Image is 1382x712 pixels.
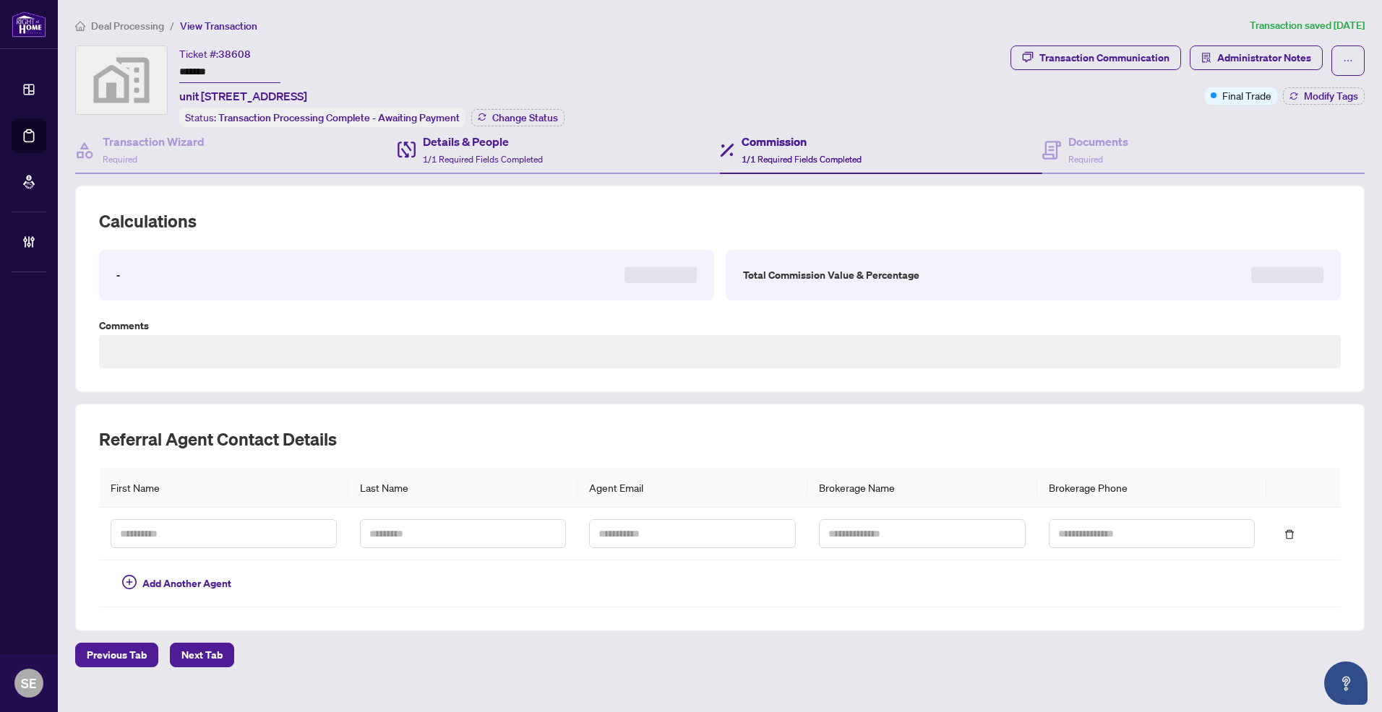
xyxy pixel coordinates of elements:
button: Modify Tags [1283,87,1365,105]
span: Required [1068,154,1103,165]
div: Status: [179,108,465,127]
span: 1/1 Required Fields Completed [742,154,862,165]
li: / [170,17,174,34]
span: unit [STREET_ADDRESS] [179,87,307,105]
th: Last Name [348,468,578,508]
span: Next Tab [181,643,223,667]
span: plus-circle [122,575,137,589]
div: Transaction Communication [1039,46,1169,69]
th: Brokerage Name [807,468,1037,508]
span: 38608 [218,48,251,61]
button: Transaction Communication [1010,45,1181,70]
th: Brokerage Phone [1037,468,1267,508]
span: Add Another Agent [142,576,231,591]
label: Comments [99,318,1341,334]
span: delete [1284,529,1295,539]
th: First Name [99,468,348,508]
h4: Commission [742,133,862,150]
th: Agent Email [578,468,807,508]
button: Previous Tab [75,643,158,667]
h4: Documents [1068,133,1128,150]
span: Required [103,154,137,165]
img: logo [12,11,46,38]
button: Change Status [471,109,565,126]
span: ellipsis [1343,56,1353,66]
div: Ticket #: [179,45,251,62]
span: 1/1 Required Fields Completed [423,154,543,165]
span: home [75,21,85,31]
label: Total Commission Value & Percentage [743,267,919,283]
span: Deal Processing [91,19,164,32]
span: Change Status [492,113,558,123]
h2: Calculations [99,209,1341,233]
h4: Transaction Wizard [103,133,205,150]
label: - [116,267,120,283]
span: Administrator Notes [1217,46,1311,69]
h4: Details & People [423,133,543,150]
span: View Transaction [180,19,257,32]
button: Administrator Notes [1190,45,1323,70]
button: Next Tab [170,643,234,667]
span: Transaction Processing Complete - Awaiting Payment [218,111,460,124]
span: Previous Tab [87,643,147,667]
button: Add Another Agent [111,572,243,595]
span: SE [21,673,37,693]
span: solution [1201,53,1211,63]
button: Open asap [1324,661,1368,705]
span: Modify Tags [1304,91,1358,101]
h2: Referral Agent Contact Details [99,427,1341,451]
article: Transaction saved [DATE] [1250,17,1365,34]
img: svg%3e [76,46,167,114]
span: Final Trade [1222,87,1271,103]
